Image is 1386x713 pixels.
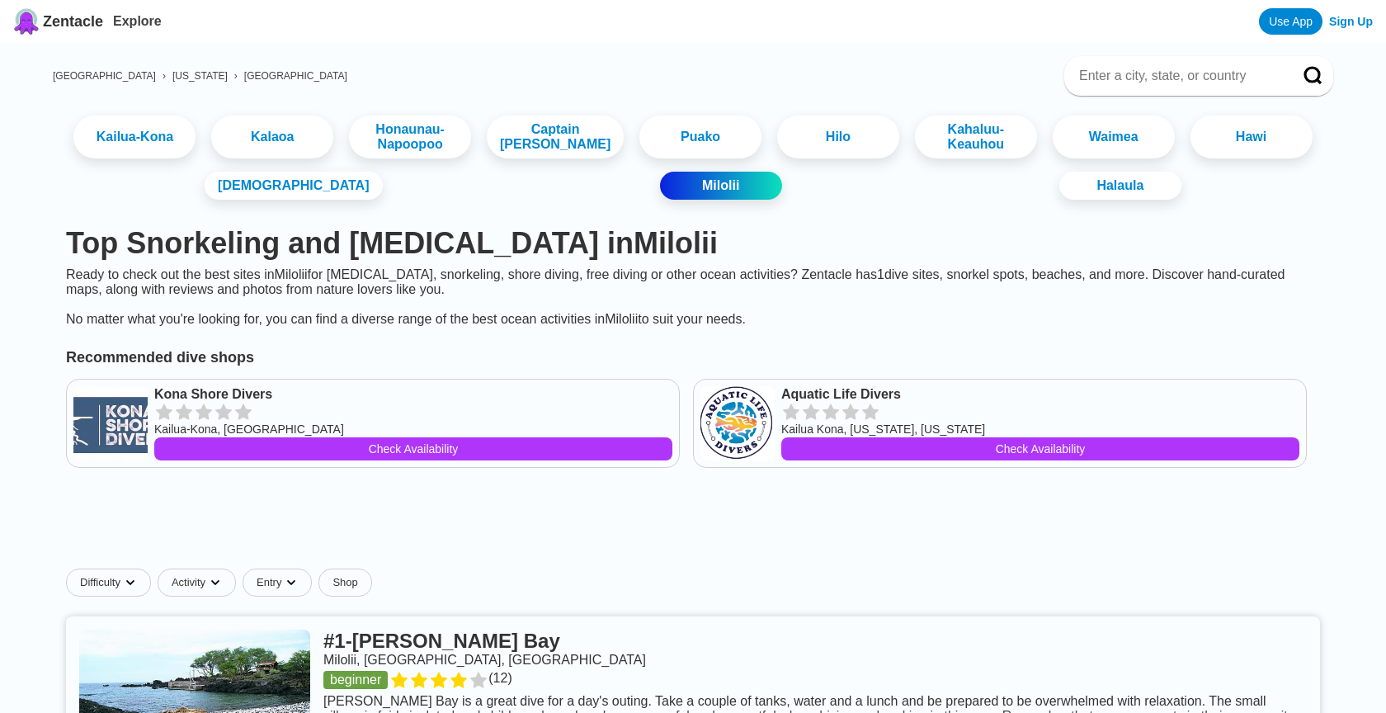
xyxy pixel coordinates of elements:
[73,116,196,158] a: Kailua-Kona
[318,569,371,597] a: Shop
[66,569,158,597] button: Difficultydropdown caret
[66,226,1320,261] h1: Top Snorkeling and [MEDICAL_DATA] in Milolii
[487,116,624,158] a: Captain [PERSON_NAME]
[915,116,1037,158] a: Kahaluu-Keauhou
[66,339,1320,366] h2: Recommended dive shops
[158,569,243,597] button: Activitydropdown caret
[13,8,40,35] img: Zentacle logo
[172,70,228,82] a: [US_STATE]
[1053,116,1175,158] a: Waimea
[172,576,205,589] span: Activity
[293,481,1093,555] iframe: Advertisement
[349,116,471,158] a: Honaunau-Napoopoo
[243,569,318,597] button: Entrydropdown caret
[1059,172,1181,200] a: Halaula
[781,437,1299,460] a: Check Availability
[244,70,347,82] a: [GEOGRAPHIC_DATA]
[1329,15,1373,28] a: Sign Up
[234,70,238,82] span: ›
[113,14,162,28] a: Explore
[154,437,672,460] a: Check Availability
[781,421,1299,437] div: Kailua Kona, [US_STATE], [US_STATE]
[43,13,103,31] span: Zentacle
[700,386,775,460] img: Aquatic Life Divers
[209,576,222,589] img: dropdown caret
[53,267,1333,327] div: Ready to check out the best sites in Milolii for [MEDICAL_DATA], snorkeling, shore diving, free d...
[1190,116,1313,158] a: Hawi
[257,576,281,589] span: Entry
[53,70,156,82] a: [GEOGRAPHIC_DATA]
[124,576,137,589] img: dropdown caret
[163,70,166,82] span: ›
[80,576,120,589] span: Difficulty
[205,172,382,200] a: [DEMOGRAPHIC_DATA]
[639,116,761,158] a: Puako
[154,386,672,403] a: Kona Shore Divers
[777,116,899,158] a: Hilo
[211,116,333,158] a: Kalaoa
[154,421,672,437] div: Kailua-Kona, [GEOGRAPHIC_DATA]
[1077,68,1280,84] input: Enter a city, state, or country
[285,576,298,589] img: dropdown caret
[1259,8,1322,35] a: Use App
[73,386,148,460] img: Kona Shore Divers
[781,386,1299,403] a: Aquatic Life Divers
[13,8,103,35] a: Zentacle logoZentacle
[660,172,782,200] a: Milolii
